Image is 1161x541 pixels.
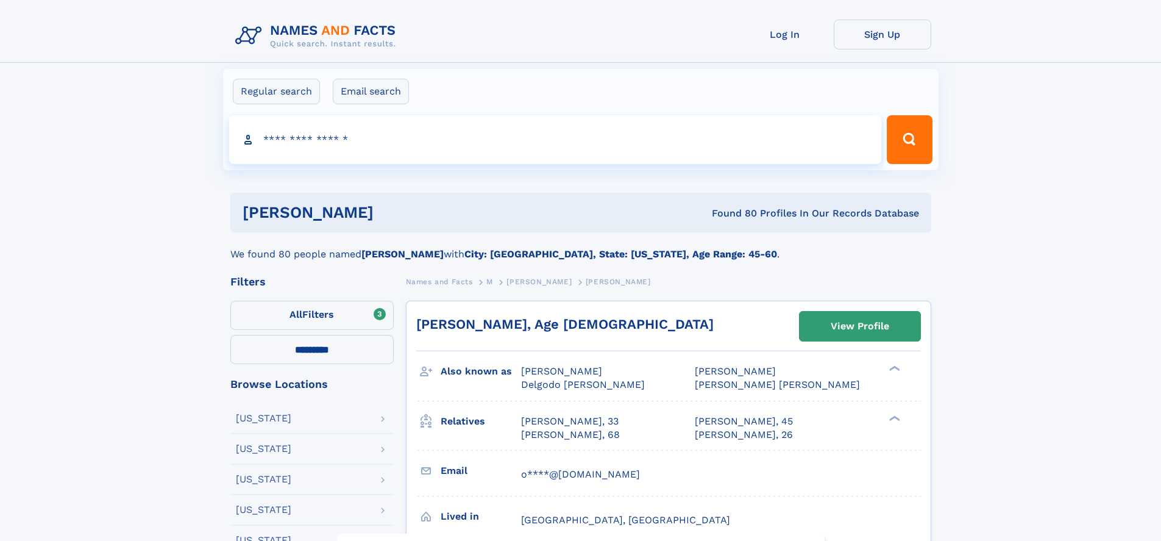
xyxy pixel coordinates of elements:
a: [PERSON_NAME], 33 [521,415,619,428]
div: [US_STATE] [236,414,291,423]
span: [PERSON_NAME] [695,365,776,377]
div: We found 80 people named with . [230,232,931,262]
h3: Also known as [441,361,521,382]
div: View Profile [831,312,889,340]
span: M [486,278,493,286]
div: Found 80 Profiles In Our Records Database [542,207,919,220]
div: ❯ [886,414,901,422]
a: [PERSON_NAME], 26 [695,428,793,442]
a: M [486,274,493,289]
div: ❯ [886,365,901,373]
a: [PERSON_NAME] [506,274,572,289]
div: Browse Locations [230,379,394,390]
div: [US_STATE] [236,505,291,515]
b: [PERSON_NAME] [361,248,444,260]
label: Email search [333,79,409,104]
span: [PERSON_NAME] [521,365,602,377]
b: City: [GEOGRAPHIC_DATA], State: [US_STATE], Age Range: 45-60 [464,248,777,260]
label: Filters [230,301,394,330]
div: [US_STATE] [236,475,291,484]
span: [PERSON_NAME] [PERSON_NAME] [695,379,860,390]
span: [PERSON_NAME] [586,278,651,286]
label: Regular search [233,79,320,104]
input: search input [229,115,882,164]
h3: Email [441,460,521,481]
span: Delgodo [PERSON_NAME] [521,379,645,390]
img: Logo Names and Facts [230,20,406,52]
div: Filters [230,276,394,287]
button: Search Button [887,115,932,164]
h3: Lived in [441,506,521,527]
span: [PERSON_NAME] [506,278,572,286]
a: [PERSON_NAME], 45 [695,415,793,428]
a: View Profile [800,312,920,341]
h3: Relatives [441,411,521,432]
a: Names and Facts [406,274,473,289]
a: [PERSON_NAME], 68 [521,428,620,442]
a: Sign Up [834,20,931,49]
a: [PERSON_NAME], Age [DEMOGRAPHIC_DATA] [416,317,714,332]
span: [GEOGRAPHIC_DATA], [GEOGRAPHIC_DATA] [521,514,730,526]
div: [US_STATE] [236,444,291,454]
span: All [289,309,302,320]
h1: [PERSON_NAME] [243,205,543,220]
a: Log In [736,20,834,49]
